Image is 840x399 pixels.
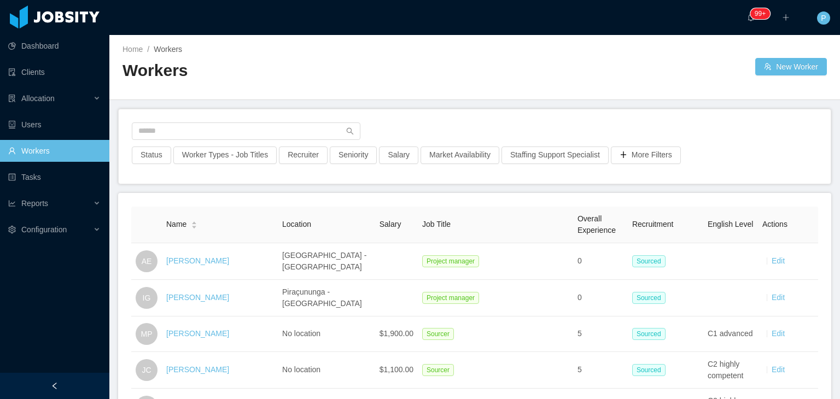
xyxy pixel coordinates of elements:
[379,146,418,164] button: Salary
[8,199,16,207] i: icon: line-chart
[278,316,375,352] td: No location
[278,243,375,280] td: [GEOGRAPHIC_DATA] - [GEOGRAPHIC_DATA]
[380,329,413,338] span: $1,900.00
[755,58,827,75] button: icon: usergroup-addNew Worker
[708,220,753,228] span: English Level
[8,166,101,188] a: icon: profileTasks
[278,280,375,316] td: Piraçununga - [GEOGRAPHIC_DATA]
[422,328,454,340] span: Sourcer
[422,220,451,228] span: Job Title
[421,146,499,164] button: Market Availability
[380,220,401,228] span: Salary
[141,323,153,345] span: MP
[703,352,758,389] td: C2 highly competent
[8,226,16,233] i: icon: setting
[422,292,479,304] span: Project manager
[330,146,377,164] button: Seniority
[782,14,790,21] i: icon: plus
[21,199,48,208] span: Reports
[747,14,755,21] i: icon: bell
[346,127,354,135] i: icon: search
[8,61,101,83] a: icon: auditClients
[750,8,770,19] sup: 1740
[191,224,197,227] i: icon: caret-down
[703,316,758,352] td: C1 advanced
[611,146,681,164] button: icon: plusMore Filters
[573,352,628,389] td: 5
[154,45,182,54] span: Workers
[772,365,785,374] a: Edit
[166,219,186,230] span: Name
[191,220,197,227] div: Sort
[632,255,666,267] span: Sourced
[279,146,328,164] button: Recruiter
[147,45,149,54] span: /
[282,220,311,228] span: Location
[166,365,229,374] a: [PERSON_NAME]
[772,329,785,338] a: Edit
[191,220,197,224] i: icon: caret-up
[8,140,101,162] a: icon: userWorkers
[166,256,229,265] a: [PERSON_NAME]
[632,328,666,340] span: Sourced
[762,220,787,228] span: Actions
[821,11,826,25] span: P
[8,114,101,136] a: icon: robotUsers
[166,293,229,302] a: [PERSON_NAME]
[573,280,628,316] td: 0
[577,214,616,234] span: Overall Experience
[573,243,628,280] td: 0
[122,45,143,54] a: Home
[21,94,55,103] span: Allocation
[772,293,785,302] a: Edit
[380,365,413,374] span: $1,100.00
[632,220,673,228] span: Recruitment
[143,287,151,309] span: IG
[573,316,628,352] td: 5
[422,364,454,376] span: Sourcer
[21,225,67,234] span: Configuration
[166,329,229,338] a: [PERSON_NAME]
[142,359,151,381] span: JC
[422,255,479,267] span: Project manager
[632,292,666,304] span: Sourced
[632,364,666,376] span: Sourced
[772,256,785,265] a: Edit
[501,146,609,164] button: Staffing Support Specialist
[8,95,16,102] i: icon: solution
[142,250,152,272] span: AE
[278,352,375,389] td: No location
[132,146,171,164] button: Status
[8,35,101,57] a: icon: pie-chartDashboard
[173,146,277,164] button: Worker Types - Job Titles
[122,60,475,82] h2: Workers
